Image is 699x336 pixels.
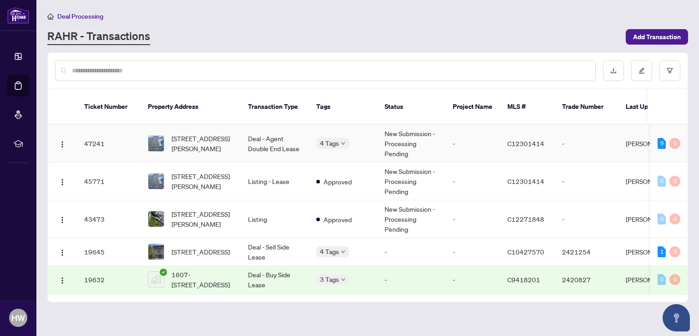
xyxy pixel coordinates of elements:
span: 4 Tags [320,138,339,148]
div: 0 [669,214,680,224]
td: [PERSON_NAME] [618,266,687,294]
div: 0 [669,274,680,285]
span: download [610,67,617,74]
span: edit [638,67,645,74]
td: [PERSON_NAME] [618,125,687,163]
button: Logo [55,212,70,226]
th: Project Name [446,89,500,125]
th: Status [377,89,446,125]
button: Add Transaction [626,29,688,45]
td: [PERSON_NAME] [618,200,687,238]
img: thumbnail-img [148,244,164,260]
span: C10427570 [507,248,544,256]
span: Approved [324,214,352,224]
span: 4 Tags [320,246,339,257]
button: Logo [55,244,70,259]
div: 0 [669,246,680,257]
img: Logo [59,178,66,186]
span: home [47,13,54,20]
button: download [603,60,624,81]
td: - [446,125,500,163]
th: Tags [309,89,377,125]
span: Add Transaction [633,30,681,44]
td: 19632 [77,266,141,294]
span: C12271848 [507,215,544,223]
span: filter [667,67,673,74]
span: down [341,249,345,254]
td: Deal - Buy Side Lease [241,266,309,294]
td: 43473 [77,200,141,238]
span: Deal Processing [57,12,103,20]
span: C12301414 [507,177,544,185]
span: Approved [324,177,352,187]
td: Listing - Lease [241,163,309,200]
button: filter [659,60,680,81]
span: HW [11,311,25,324]
td: New Submission - Processing Pending [377,200,446,238]
td: 45771 [77,163,141,200]
div: 1 [658,246,666,257]
span: 3 Tags [320,274,339,285]
td: [PERSON_NAME] [618,163,687,200]
button: Logo [55,136,70,151]
span: [STREET_ADDRESS] [172,247,230,257]
td: - [446,163,500,200]
img: thumbnail-img [148,173,164,189]
div: 9 [658,138,666,149]
a: RAHR - Transactions [47,29,150,45]
span: down [341,277,345,282]
div: 0 [658,176,666,187]
td: - [446,266,500,294]
td: [PERSON_NAME] [618,238,687,266]
div: 0 [658,274,666,285]
span: C12301414 [507,139,544,148]
img: Logo [59,249,66,256]
img: Logo [59,277,66,284]
img: thumbnail-img [148,272,164,287]
span: [STREET_ADDRESS][PERSON_NAME] [172,133,233,153]
th: Trade Number [555,89,618,125]
span: [STREET_ADDRESS][PERSON_NAME] [172,209,233,229]
td: 47241 [77,125,141,163]
td: - [377,266,446,294]
th: Ticket Number [77,89,141,125]
img: thumbnail-img [148,136,164,151]
td: - [555,200,618,238]
span: [STREET_ADDRESS][PERSON_NAME] [172,171,233,191]
td: 2420827 [555,266,618,294]
td: - [446,200,500,238]
button: Logo [55,174,70,188]
td: 19645 [77,238,141,266]
span: check-circle [160,269,167,276]
td: New Submission - Processing Pending [377,163,446,200]
div: 0 [669,176,680,187]
th: Property Address [141,89,241,125]
span: C9418201 [507,275,540,284]
td: - [377,238,446,266]
td: New Submission - Processing Pending [377,125,446,163]
span: 1607-[STREET_ADDRESS] [172,270,233,290]
span: down [341,141,345,146]
th: MLS # [500,89,555,125]
td: - [446,238,500,266]
th: Transaction Type [241,89,309,125]
td: 2421254 [555,238,618,266]
img: Logo [59,216,66,224]
img: logo [7,7,29,24]
td: - [555,163,618,200]
button: Logo [55,272,70,287]
button: edit [631,60,652,81]
td: Deal - Sell Side Lease [241,238,309,266]
div: 0 [669,138,680,149]
img: thumbnail-img [148,211,164,227]
img: Logo [59,141,66,148]
th: Last Updated By [618,89,687,125]
div: 0 [658,214,666,224]
td: Listing [241,200,309,238]
button: Open asap [663,304,690,331]
td: Deal - Agent Double End Lease [241,125,309,163]
td: - [555,125,618,163]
